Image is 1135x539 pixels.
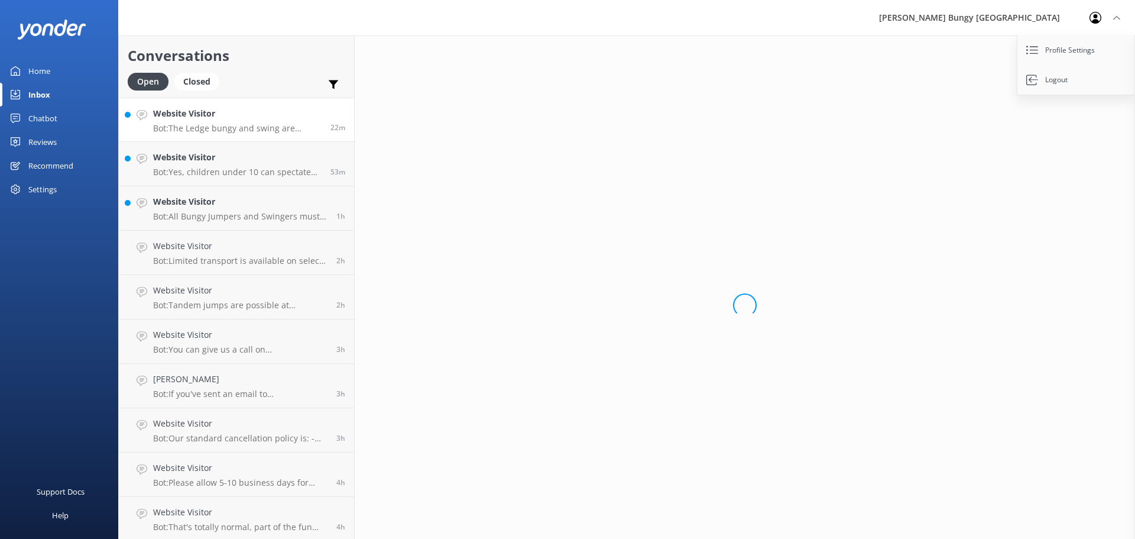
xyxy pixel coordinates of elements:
[336,433,345,443] span: 10:59am 15-Aug-2025 (UTC +12:00) Pacific/Auckland
[119,275,354,319] a: Website VisitorBot:Tandem jumps are possible at [GEOGRAPHIC_DATA], [GEOGRAPHIC_DATA], and [GEOGRA...
[153,461,327,475] h4: Website Visitor
[128,44,345,67] h2: Conversations
[52,504,69,527] div: Help
[153,300,327,311] p: Bot: Tandem jumps are possible at [GEOGRAPHIC_DATA], [GEOGRAPHIC_DATA], and [GEOGRAPHIC_DATA], or...
[153,477,327,488] p: Bot: Please allow 5-10 business days for refunds to process once requested.
[153,433,327,444] p: Bot: Our standard cancellation policy is: - Cancellations more than 48 hours in advance receive a...
[336,522,345,532] span: 10:11am 15-Aug-2025 (UTC +12:00) Pacific/Auckland
[153,151,322,164] h4: Website Visitor
[153,284,327,297] h4: Website Visitor
[28,83,50,106] div: Inbox
[336,211,345,221] span: 01:32pm 15-Aug-2025 (UTC +12:00) Pacific/Auckland
[330,122,345,133] span: 02:18pm 15-Aug-2025 (UTC +12:00) Pacific/Auckland
[18,20,86,39] img: yonder-white-logo.png
[153,256,327,266] p: Bot: Limited transport is available on select days for the [GEOGRAPHIC_DATA]. If you’ve booked, p...
[153,123,322,134] p: Bot: The Ledge bungy and swing are currently closed until further notice. While you're in [GEOGRA...
[128,75,174,88] a: Open
[119,453,354,497] a: Website VisitorBot:Please allow 5-10 business days for refunds to process once requested.4h
[153,328,327,341] h4: Website Visitor
[119,142,354,186] a: Website VisitorBot:Yes, children under 10 can spectate for free at [GEOGRAPHIC_DATA].53m
[336,477,345,488] span: 10:32am 15-Aug-2025 (UTC +12:00) Pacific/Auckland
[119,231,354,275] a: Website VisitorBot:Limited transport is available on select days for the [GEOGRAPHIC_DATA]. If yo...
[119,319,354,364] a: Website VisitorBot:You can give us a call on [PHONE_NUMBER] or [PHONE_NUMBER] to chat with a crew...
[28,59,50,83] div: Home
[153,167,322,177] p: Bot: Yes, children under 10 can spectate for free at [GEOGRAPHIC_DATA].
[28,154,73,177] div: Recommend
[153,389,327,399] p: Bot: If you've sent an email to [EMAIL_ADDRESS][DOMAIN_NAME], the team will do their best to get ...
[28,130,57,154] div: Reviews
[174,73,219,91] div: Closed
[153,417,327,430] h4: Website Visitor
[336,256,345,266] span: 12:24pm 15-Aug-2025 (UTC +12:00) Pacific/Auckland
[153,211,327,222] p: Bot: All Bungy Jumpers and Swingers must be at least [DEMOGRAPHIC_DATA] and weigh at least 35kg, ...
[336,389,345,399] span: 11:23am 15-Aug-2025 (UTC +12:00) Pacific/Auckland
[128,73,168,91] div: Open
[119,186,354,231] a: Website VisitorBot:All Bungy Jumpers and Swingers must be at least [DEMOGRAPHIC_DATA] and weigh a...
[153,522,327,532] p: Bot: That's totally normal, part of the fun and what leads to feeling accomplished post activity....
[37,480,85,504] div: Support Docs
[28,177,57,201] div: Settings
[153,195,327,208] h4: Website Visitor
[153,344,327,355] p: Bot: You can give us a call on [PHONE_NUMBER] or [PHONE_NUMBER] to chat with a crew member. Our o...
[330,167,345,177] span: 01:47pm 15-Aug-2025 (UTC +12:00) Pacific/Auckland
[153,240,327,253] h4: Website Visitor
[153,107,322,120] h4: Website Visitor
[119,98,354,142] a: Website VisitorBot:The Ledge bungy and swing are currently closed until further notice. While you...
[119,408,354,453] a: Website VisitorBot:Our standard cancellation policy is: - Cancellations more than 48 hours in adv...
[119,364,354,408] a: [PERSON_NAME]Bot:If you've sent an email to [EMAIL_ADDRESS][DOMAIN_NAME], the team will do their ...
[336,344,345,354] span: 11:33am 15-Aug-2025 (UTC +12:00) Pacific/Auckland
[153,506,327,519] h4: Website Visitor
[336,300,345,310] span: 12:04pm 15-Aug-2025 (UTC +12:00) Pacific/Auckland
[153,373,327,386] h4: [PERSON_NAME]
[28,106,57,130] div: Chatbot
[174,75,225,88] a: Closed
